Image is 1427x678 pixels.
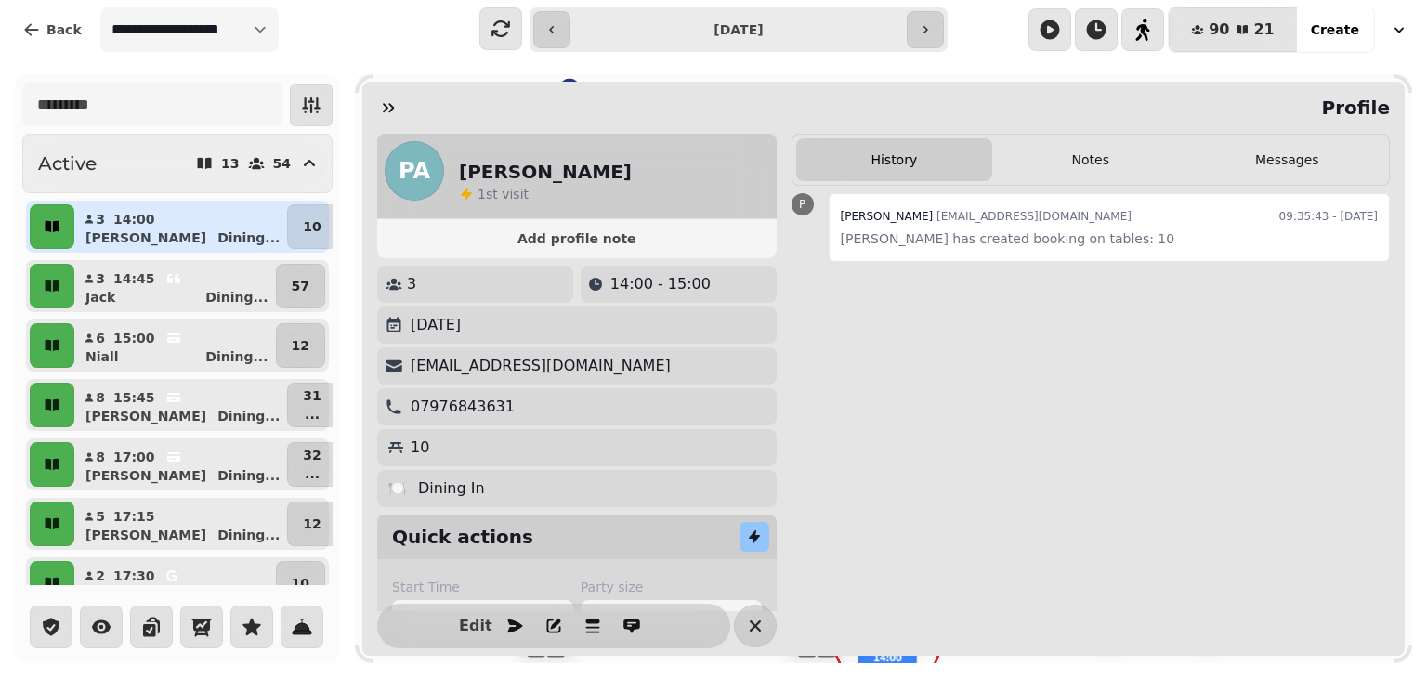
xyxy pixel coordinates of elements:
[205,347,268,366] p: Dining ...
[95,269,106,288] p: 3
[78,561,272,606] button: 217:30EvieDining...
[292,336,309,355] p: 12
[799,199,805,210] span: P
[85,347,119,366] p: Niall
[399,160,430,182] span: PA
[113,507,155,526] p: 17:15
[113,329,155,347] p: 15:00
[1311,23,1359,36] span: Create
[407,273,416,295] p: 3
[292,277,309,295] p: 57
[392,578,573,596] label: Start Time
[303,405,321,424] p: ...
[486,187,502,202] span: st
[610,273,711,295] p: 14:00 - 15:00
[478,187,486,202] span: 1
[78,264,272,308] button: 314:45JackDining...
[1253,22,1274,37] span: 21
[292,574,309,593] p: 10
[992,138,1188,181] button: Notes
[411,437,429,459] p: 10
[95,210,106,228] p: 3
[303,217,321,236] p: 10
[411,314,461,336] p: [DATE]
[217,466,280,485] p: Dining ...
[287,442,336,487] button: 32...
[478,185,529,203] p: visit
[113,567,155,585] p: 17:30
[841,205,1132,228] div: [EMAIL_ADDRESS][DOMAIN_NAME]
[411,396,515,418] p: 07976843631
[465,619,487,633] span: Edit
[95,448,106,466] p: 8
[78,204,283,249] button: 314:00[PERSON_NAME]Dining...
[276,561,325,606] button: 10
[78,502,283,546] button: 517:15[PERSON_NAME]Dining...
[205,288,268,306] p: Dining ...
[273,157,291,170] p: 54
[78,323,272,368] button: 615:00NiallDining...
[78,442,283,487] button: 817:00[PERSON_NAME]Dining...
[1279,205,1378,228] time: 09:35:43 - [DATE]
[85,466,206,485] p: [PERSON_NAME]
[418,477,485,500] p: Dining In
[85,526,206,544] p: [PERSON_NAME]
[1314,95,1390,121] h2: Profile
[392,524,533,550] h2: Quick actions
[303,515,321,533] p: 12
[38,150,97,176] h2: Active
[388,477,407,500] p: 🍽️
[46,23,82,36] span: Back
[85,228,206,247] p: [PERSON_NAME]
[95,329,106,347] p: 6
[113,210,155,228] p: 14:00
[459,159,632,185] h2: [PERSON_NAME]
[113,269,155,288] p: 14:45
[457,607,494,645] button: Edit
[399,232,754,245] span: Add profile note
[385,227,769,251] button: Add profile note
[95,567,106,585] p: 2
[287,383,336,427] button: 31...
[276,264,325,308] button: 57
[221,157,239,170] p: 13
[411,355,671,377] p: [EMAIL_ADDRESS][DOMAIN_NAME]
[287,502,336,546] button: 12
[78,383,283,427] button: 815:45[PERSON_NAME]Dining...
[841,210,934,223] span: [PERSON_NAME]
[303,386,321,405] p: 31
[287,204,336,249] button: 10
[95,388,106,407] p: 8
[113,448,155,466] p: 17:00
[841,228,1378,250] p: [PERSON_NAME] has created booking on tables: 10
[85,407,206,425] p: [PERSON_NAME]
[1169,7,1297,52] button: 9021
[303,464,321,483] p: ...
[7,7,97,52] button: Back
[1189,138,1385,181] button: Messages
[217,407,280,425] p: Dining ...
[22,134,333,193] button: Active1354
[303,446,321,464] p: 32
[1209,22,1229,37] span: 90
[217,228,280,247] p: Dining ...
[95,507,106,526] p: 5
[1296,7,1374,52] button: Create
[85,288,115,306] p: Jack
[217,526,280,544] p: Dining ...
[581,578,762,596] label: Party size
[276,323,325,368] button: 12
[113,388,155,407] p: 15:45
[796,138,992,181] button: History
